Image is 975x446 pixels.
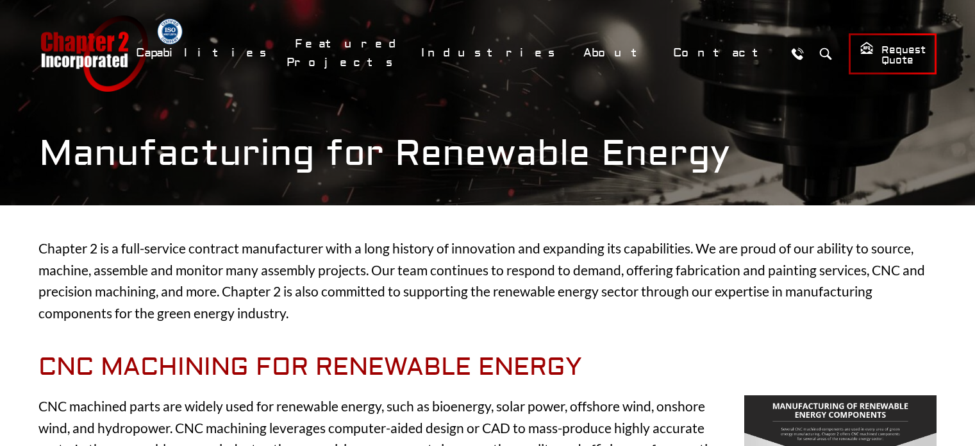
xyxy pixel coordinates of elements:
a: Chapter 2 Incorporated [39,15,148,92]
a: Call Us [786,42,810,65]
a: Contact [665,39,779,67]
a: Featured Projects [287,30,406,76]
p: Chapter 2 is a full-service contract manufacturer with a long history of innovation and expanding... [38,237,937,323]
span: Request Quote [860,41,926,67]
a: Capabilities [128,39,280,67]
h1: Manufacturing for Renewable Energy [39,132,937,175]
a: Request Quote [849,33,937,74]
a: About [575,39,658,67]
h2: CNC Machining for Renewable Energy [38,353,937,382]
button: Search [814,42,838,65]
a: Industries [413,39,569,67]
